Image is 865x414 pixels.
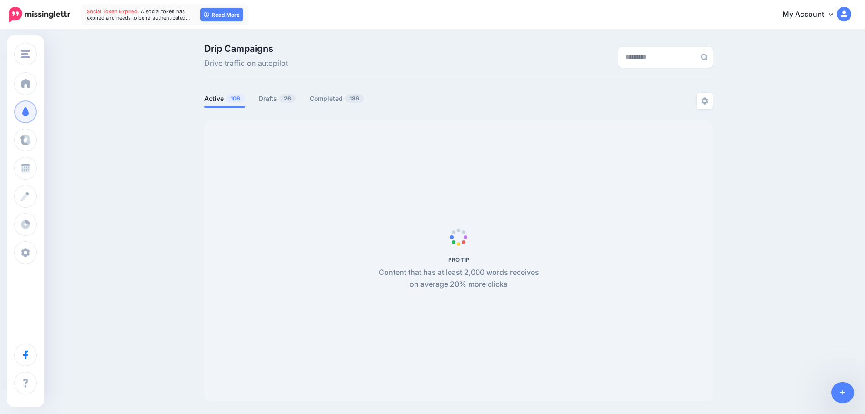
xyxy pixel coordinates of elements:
[279,94,296,103] span: 26
[87,8,190,21] span: A social token has expired and needs to be re-authenticated…
[310,93,364,104] a: Completed186
[374,256,544,263] h5: PRO TIP
[701,97,708,105] img: settings-grey.png
[204,58,288,70] span: Drive traffic on autopilot
[204,44,288,53] span: Drip Campaigns
[9,7,70,22] img: Missinglettr
[87,8,139,15] span: Social Token Expired.
[200,8,243,21] a: Read More
[701,54,707,60] img: search-grey-6.png
[374,267,544,290] p: Content that has at least 2,000 words receives on average 20% more clicks
[204,93,245,104] a: Active106
[773,4,851,26] a: My Account
[226,94,245,103] span: 106
[259,93,296,104] a: Drafts26
[345,94,364,103] span: 186
[21,50,30,58] img: menu.png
